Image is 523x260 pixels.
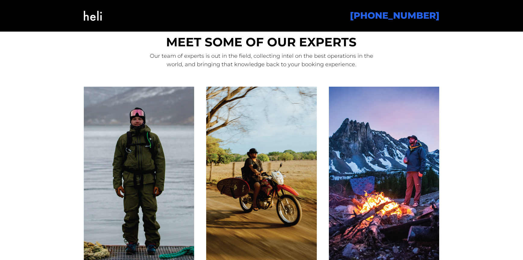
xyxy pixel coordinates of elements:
[84,4,102,28] img: Heli OS Logo
[145,36,378,48] h2: MEET SOME OF OUR EXPERTS
[145,52,378,69] p: Our team of experts is out in the field, collecting intel on the best operations in the world, an...
[350,10,440,21] a: [PHONE_NUMBER]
